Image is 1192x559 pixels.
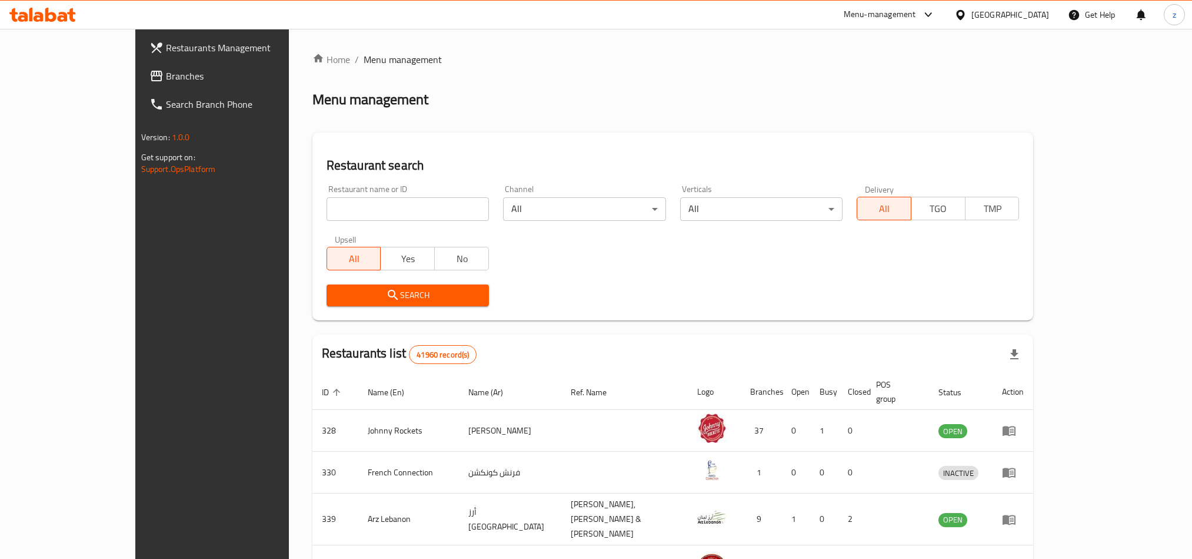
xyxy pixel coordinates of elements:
a: Support.OpsPlatform [141,161,216,177]
td: 0 [782,452,810,494]
td: 1 [741,452,782,494]
img: Johnny Rockets [697,414,727,443]
span: OPEN [938,425,967,438]
span: Ref. Name [571,385,622,399]
h2: Restaurants list [322,345,477,364]
div: Menu [1002,512,1024,527]
button: All [327,247,381,270]
span: Status [938,385,977,399]
h2: Menu management [312,90,428,109]
div: Export file [1000,340,1028,369]
button: TGO [911,197,965,220]
span: Get support on: [141,150,195,165]
td: 328 [312,410,358,452]
div: Menu [1002,465,1024,479]
td: 1 [810,410,838,452]
div: OPEN [938,513,967,527]
span: All [332,250,377,267]
span: OPEN [938,513,967,527]
span: 1.0.0 [172,130,190,145]
span: Search [336,288,480,303]
td: [PERSON_NAME] [459,410,561,452]
nav: breadcrumb [312,52,1034,67]
div: Total records count [409,345,477,364]
div: Menu-management [844,8,916,22]
div: Menu [1002,424,1024,438]
span: Restaurants Management [166,41,325,55]
span: Version: [141,130,170,145]
span: All [862,200,907,217]
span: Branches [166,69,325,83]
span: Menu management [364,52,442,67]
li: / [355,52,359,67]
img: Arz Lebanon [697,502,727,532]
input: Search for restaurant name or ID.. [327,197,489,221]
td: 0 [838,452,867,494]
span: POS group [876,378,915,406]
td: Johnny Rockets [358,410,460,452]
label: Upsell [335,235,357,243]
th: Action [993,374,1033,410]
label: Delivery [865,185,894,193]
span: ID [322,385,344,399]
a: Branches [140,62,334,90]
img: French Connection [697,455,727,485]
span: Name (Ar) [468,385,518,399]
span: TMP [970,200,1015,217]
span: TGO [916,200,961,217]
span: No [439,250,484,267]
td: 37 [741,410,782,452]
span: Yes [385,250,430,267]
span: 41960 record(s) [409,349,476,360]
td: 330 [312,452,358,494]
button: No [434,247,489,270]
td: 2 [838,494,867,545]
button: Yes [380,247,435,270]
td: [PERSON_NAME],[PERSON_NAME] & [PERSON_NAME] [561,494,688,545]
div: All [680,197,843,221]
td: فرنش كونكشن [459,452,561,494]
a: Restaurants Management [140,34,334,62]
td: 0 [838,410,867,452]
span: z [1173,8,1176,21]
span: INACTIVE [938,467,978,480]
span: Name (En) [368,385,419,399]
div: All [503,197,665,221]
td: 0 [782,410,810,452]
td: أرز [GEOGRAPHIC_DATA] [459,494,561,545]
td: Arz Lebanon [358,494,460,545]
th: Logo [688,374,741,410]
td: 0 [810,452,838,494]
td: 0 [810,494,838,545]
span: Search Branch Phone [166,97,325,111]
th: Busy [810,374,838,410]
button: Search [327,285,489,306]
td: 339 [312,494,358,545]
td: 1 [782,494,810,545]
th: Branches [741,374,782,410]
th: Closed [838,374,867,410]
td: French Connection [358,452,460,494]
td: 9 [741,494,782,545]
button: All [857,197,911,220]
th: Open [782,374,810,410]
h2: Restaurant search [327,157,1020,174]
button: TMP [965,197,1020,220]
div: [GEOGRAPHIC_DATA] [971,8,1049,21]
a: Search Branch Phone [140,90,334,118]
